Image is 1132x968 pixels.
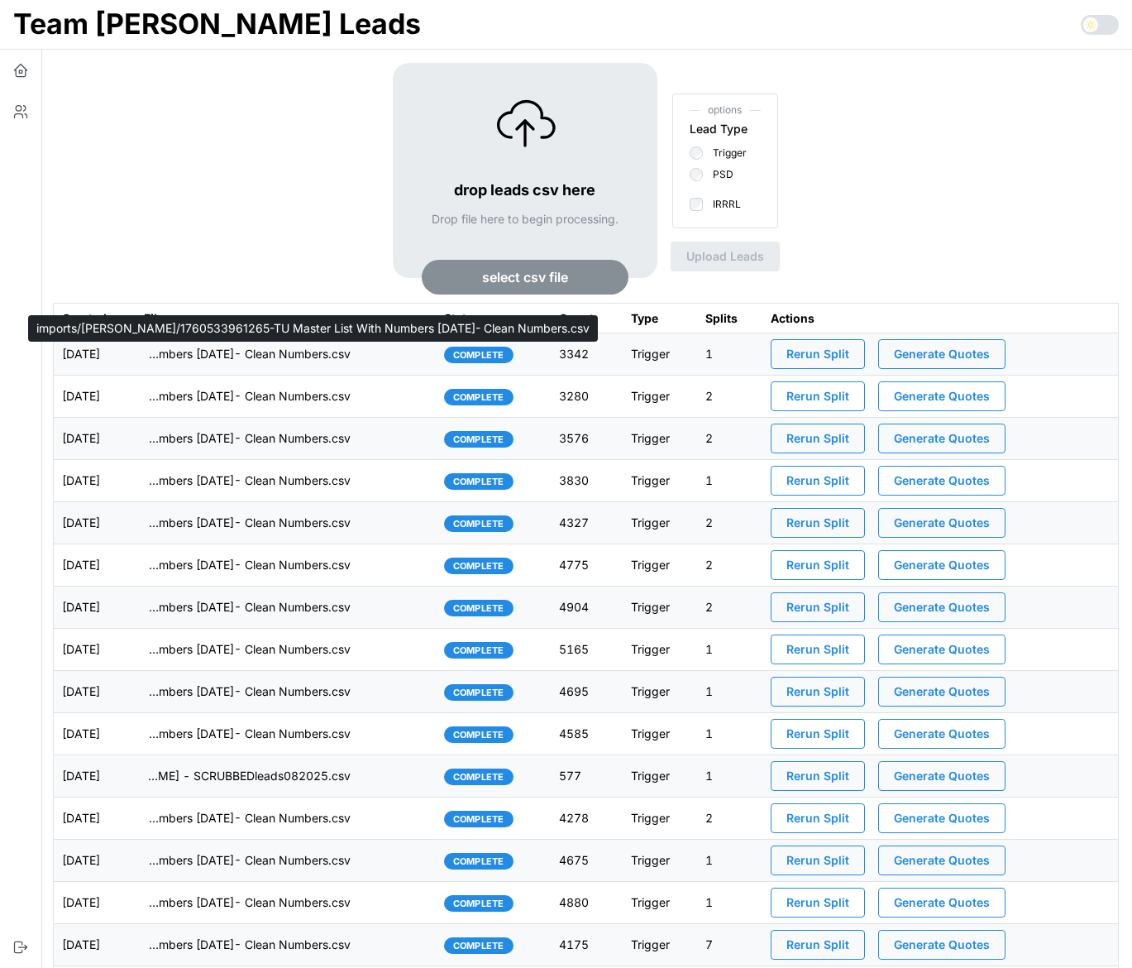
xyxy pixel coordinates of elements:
[771,339,865,369] button: Rerun Split
[453,516,504,531] span: complete
[623,755,697,798] td: Trigger
[894,846,990,875] span: Generate Quotes
[623,304,697,333] th: Type
[894,551,990,579] span: Generate Quotes
[54,376,136,418] td: [DATE]
[551,502,623,544] td: 4327
[771,592,865,622] button: Rerun Split
[54,882,136,924] td: [DATE]
[690,103,761,118] span: options
[551,840,623,882] td: 4675
[878,803,1005,833] button: Generate Quotes
[697,798,762,840] td: 2
[551,671,623,713] td: 4695
[54,924,136,966] td: [DATE]
[786,509,849,537] span: Rerun Split
[894,762,990,790] span: Generate Quotes
[697,418,762,460] td: 2
[894,931,990,959] span: Generate Quotes
[771,930,865,960] button: Rerun Split
[54,713,136,755] td: [DATE]
[697,629,762,671] td: 1
[786,635,849,664] span: Rerun Split
[144,894,351,911] p: imports/[PERSON_NAME]/1759153699897-TU Master List With Numbers [DATE]- Clean Numbers.csv
[786,678,849,706] span: Rerun Split
[453,854,504,869] span: complete
[894,678,990,706] span: Generate Quotes
[54,755,136,798] td: [DATE]
[54,671,136,713] td: [DATE]
[771,424,865,453] button: Rerun Split
[878,424,1005,453] button: Generate Quotes
[551,376,623,418] td: 3280
[144,472,351,489] p: imports/[PERSON_NAME]/1760095654245-TU Master List With Numbers [DATE]- Clean Numbers.csv
[878,846,1005,875] button: Generate Quotes
[878,761,1005,791] button: Generate Quotes
[703,198,741,211] label: IRRRL
[697,840,762,882] td: 1
[453,812,504,827] span: complete
[762,304,1118,333] th: Actions
[623,333,697,376] td: Trigger
[697,587,762,629] td: 2
[786,889,849,917] span: Rerun Split
[894,424,990,453] span: Generate Quotes
[551,418,623,460] td: 3576
[144,683,351,700] p: imports/[PERSON_NAME]/1759501758290-TU Master List With Numbers [DATE]- Clean Numbers.csv
[54,304,136,333] th: Created
[623,713,697,755] td: Trigger
[771,888,865,918] button: Rerun Split
[878,677,1005,707] button: Generate Quotes
[786,762,849,790] span: Rerun Split
[623,460,697,502] td: Trigger
[771,677,865,707] button: Rerun Split
[144,515,351,531] p: imports/[PERSON_NAME]/1760014433033-TU Master List With Numbers [DATE]- Clean Numbers.csv
[623,587,697,629] td: Trigger
[623,798,697,840] td: Trigger
[453,474,504,489] span: complete
[697,713,762,755] td: 1
[878,339,1005,369] button: Generate Quotes
[878,381,1005,411] button: Generate Quotes
[697,882,762,924] td: 1
[144,346,351,362] p: imports/[PERSON_NAME]/1760533961265-TU Master List With Numbers [DATE]- Clean Numbers.csv
[771,466,865,496] button: Rerun Split
[878,719,1005,749] button: Generate Quotes
[136,304,435,333] th: File
[894,804,990,832] span: Generate Quotes
[54,587,136,629] td: [DATE]
[878,888,1005,918] button: Generate Quotes
[771,761,865,791] button: Rerun Split
[894,593,990,621] span: Generate Quotes
[878,550,1005,580] button: Generate Quotes
[551,798,623,840] td: 4278
[623,418,697,460] td: Trigger
[623,376,697,418] td: Trigger
[894,467,990,495] span: Generate Quotes
[786,424,849,453] span: Rerun Split
[771,508,865,538] button: Rerun Split
[13,6,421,42] h1: Team [PERSON_NAME] Leads
[551,304,623,333] th: Count
[144,599,351,616] p: imports/[PERSON_NAME]/1759846466550-TU Master List With Numbers [DATE]- Clean Numbers.csv
[786,720,849,748] span: Rerun Split
[551,924,623,966] td: 4175
[54,502,136,544] td: [DATE]
[697,376,762,418] td: 2
[894,340,990,368] span: Generate Quotes
[551,460,623,502] td: 3830
[436,304,552,333] th: Status
[453,432,504,447] span: complete
[697,544,762,587] td: 2
[54,333,136,376] td: [DATE]
[697,924,762,966] td: 7
[623,502,697,544] td: Trigger
[453,769,504,784] span: complete
[551,755,623,798] td: 577
[623,882,697,924] td: Trigger
[453,938,504,953] span: complete
[697,333,762,376] td: 1
[482,261,568,294] span: select csv file
[144,388,351,405] p: imports/[PERSON_NAME]/1760451868196-TU Master List With Numbers [DATE]- Clean Numbers.csv
[771,719,865,749] button: Rerun Split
